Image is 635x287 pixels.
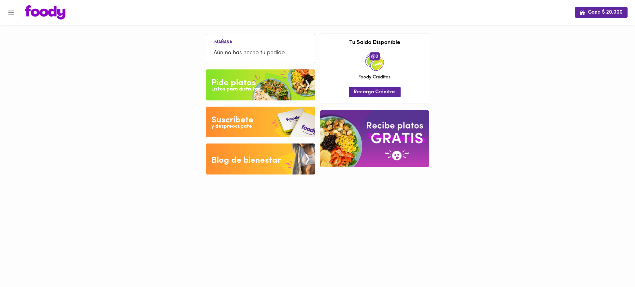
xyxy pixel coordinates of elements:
img: credits-package.png [365,52,384,71]
img: foody-creditos.png [371,54,375,59]
img: logo.png [25,5,65,20]
img: Pide un Platos [206,69,315,100]
button: Menu [4,5,19,20]
img: Disfruta bajar de peso [206,107,315,138]
span: Gana $ 20.000 [580,10,623,15]
span: Aún no has hecho tu pedido [214,49,307,57]
div: Blog de bienestar [211,154,281,167]
span: 0 [370,52,380,60]
img: referral-banner.png [320,110,429,167]
button: Recarga Créditos [349,87,401,97]
iframe: Messagebird Livechat Widget [599,251,629,281]
span: Foody Créditos [358,74,391,81]
div: Listos para disfrutar [211,86,260,93]
div: Suscribete [211,114,253,126]
button: Gana $ 20.000 [575,7,628,17]
span: Recarga Créditos [354,89,396,95]
div: Pide platos [211,77,256,89]
img: Blog de bienestar [206,143,315,174]
div: y despreocupate [211,123,252,130]
li: Mañana [209,39,237,45]
h3: Tu Saldo Disponible [325,40,424,46]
